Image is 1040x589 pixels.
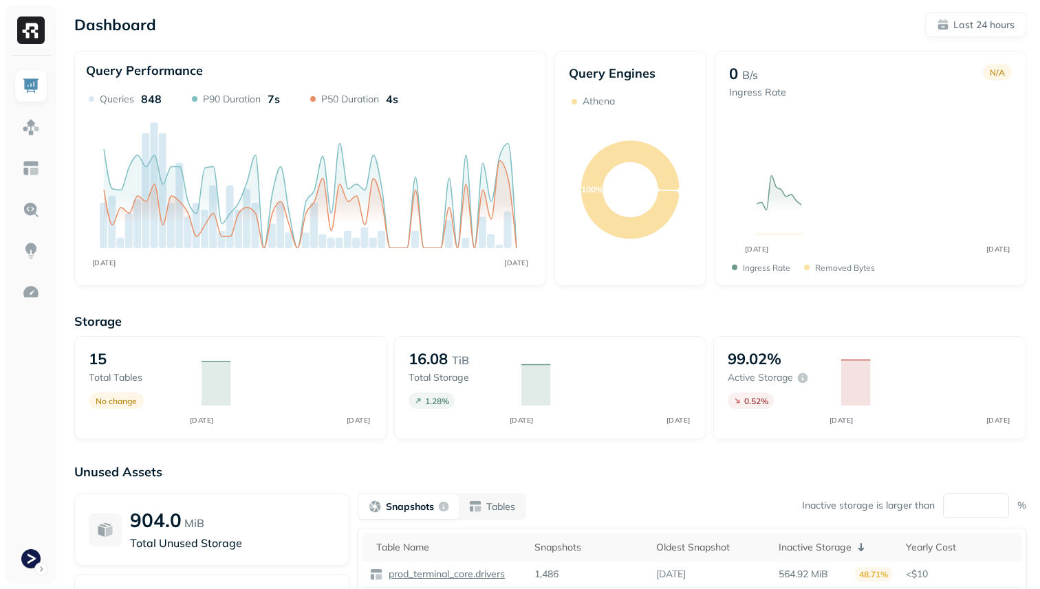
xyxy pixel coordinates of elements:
[583,95,615,108] p: Athena
[744,396,768,406] p: 0.52 %
[504,258,528,267] tspan: [DATE]
[986,245,1010,254] tspan: [DATE]
[383,568,505,581] a: prod_terminal_core.drivers
[409,349,448,368] p: 16.08
[534,541,643,554] div: Snapshots
[86,63,203,78] p: Query Performance
[22,242,40,260] img: Insights
[376,541,521,554] div: Table Name
[141,92,162,106] p: 848
[17,16,45,44] img: Ryft
[906,568,1015,581] p: <$10
[1017,499,1026,512] p: %
[729,64,738,83] p: 0
[22,201,40,219] img: Query Explorer
[386,568,505,581] p: prod_terminal_core.drivers
[728,371,793,384] p: Active storage
[184,515,204,531] p: MiB
[855,567,892,581] p: 48.71%
[744,245,768,254] tspan: [DATE]
[906,541,1015,554] div: Yearly Cost
[203,93,261,106] p: P90 Duration
[96,396,137,406] p: No change
[74,15,156,34] p: Dashboard
[534,568,559,581] p: 1,486
[369,568,383,581] img: table
[321,93,379,106] p: P50 Duration
[22,159,40,177] img: Asset Explorer
[925,12,1026,37] button: Last 24 hours
[581,184,603,195] text: 100%
[22,118,40,136] img: Assets
[386,92,398,106] p: 4s
[656,568,686,581] p: [DATE]
[268,92,280,106] p: 7s
[779,568,828,581] p: 564.92 MiB
[802,499,935,512] p: Inactive storage is larger than
[130,508,182,532] p: 904.0
[89,349,107,368] p: 15
[569,65,692,81] p: Query Engines
[22,283,40,301] img: Optimization
[89,371,188,384] p: Total tables
[742,67,758,83] p: B/s
[656,541,765,554] div: Oldest Snapshot
[74,313,1026,329] p: Storage
[829,416,853,425] tspan: [DATE]
[729,86,786,99] p: Ingress Rate
[347,416,371,425] tspan: [DATE]
[386,500,434,513] p: Snapshots
[728,349,781,368] p: 99.02%
[953,19,1015,32] p: Last 24 hours
[815,263,875,273] p: Removed bytes
[986,416,1010,425] tspan: [DATE]
[190,416,214,425] tspan: [DATE]
[92,258,116,267] tspan: [DATE]
[425,396,449,406] p: 1.28 %
[743,263,790,273] p: Ingress Rate
[409,371,508,384] p: Total storage
[22,77,40,95] img: Dashboard
[130,535,335,551] p: Total Unused Storage
[510,416,534,425] tspan: [DATE]
[486,500,515,513] p: Tables
[21,549,41,568] img: Terminal
[779,541,852,554] p: Inactive Storage
[100,93,134,106] p: Queries
[667,416,691,425] tspan: [DATE]
[74,464,1026,480] p: Unused Assets
[452,352,469,368] p: TiB
[990,67,1005,78] p: N/A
